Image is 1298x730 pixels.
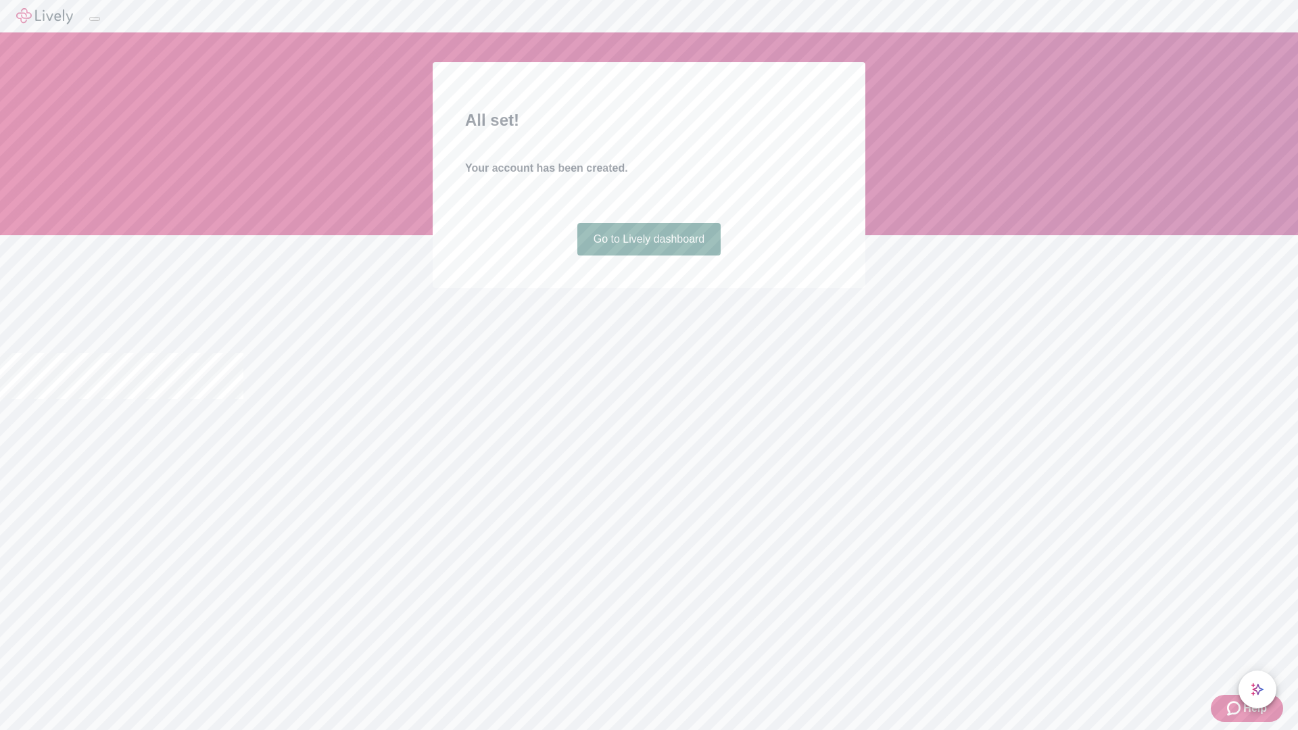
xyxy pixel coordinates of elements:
[1211,695,1283,722] button: Zendesk support iconHelp
[16,8,73,24] img: Lively
[465,108,833,132] h2: All set!
[577,223,721,255] a: Go to Lively dashboard
[1243,700,1267,716] span: Help
[1251,683,1264,696] svg: Lively AI Assistant
[1239,671,1276,708] button: chat
[465,160,833,176] h4: Your account has been created.
[89,17,100,21] button: Log out
[1227,700,1243,716] svg: Zendesk support icon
